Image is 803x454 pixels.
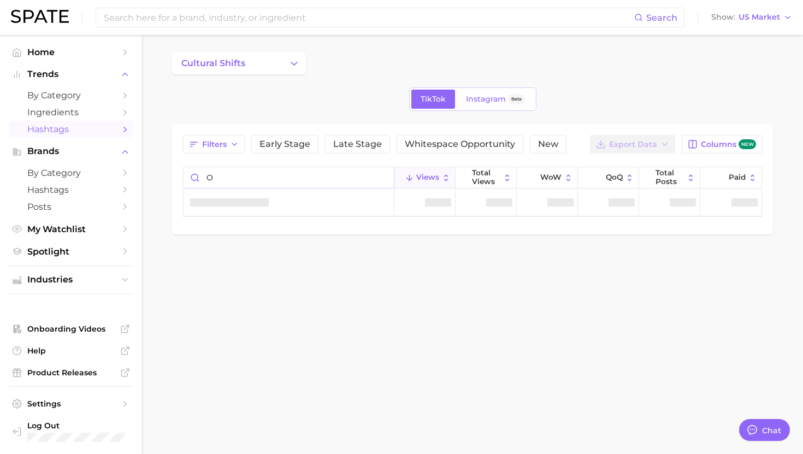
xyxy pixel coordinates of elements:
span: Industries [27,275,115,285]
button: Industries [9,272,133,288]
span: Views [416,173,439,182]
a: Settings [9,396,133,412]
span: by Category [27,168,115,178]
button: Change Category [172,52,306,74]
span: Beta [511,95,522,104]
span: US Market [739,14,780,20]
span: QoQ [606,173,623,182]
span: My Watchlist [27,224,115,234]
span: Home [27,47,115,57]
span: Onboarding Videos [27,324,115,334]
span: TikTok [421,95,446,104]
a: Hashtags [9,181,133,198]
button: WoW [517,167,578,188]
img: SPATE [11,10,69,23]
span: Total Views [472,169,500,186]
input: Search here for a brand, industry, or ingredient [103,8,634,27]
a: Ingredients [9,104,133,121]
span: Whitespace Opportunity [405,140,515,149]
button: Views [394,167,456,188]
a: InstagramBeta [457,90,534,109]
span: Brands [27,146,115,156]
span: Trends [27,69,115,79]
span: Paid [729,173,746,182]
a: Log out. Currently logged in with e-mail bdobbins@ambi.com. [9,417,133,445]
a: by Category [9,87,133,104]
button: Brands [9,143,133,160]
a: Product Releases [9,364,133,381]
span: Posts [27,202,115,212]
a: Onboarding Videos [9,321,133,337]
button: Columnsnew [682,135,762,154]
a: by Category [9,164,133,181]
span: Settings [27,399,115,409]
button: Paid [700,167,761,188]
a: Help [9,343,133,359]
a: Home [9,44,133,61]
button: Trends [9,66,133,82]
span: Hashtags [27,185,115,195]
span: WoW [540,173,562,182]
span: Spotlight [27,246,115,257]
a: Spotlight [9,243,133,260]
button: QoQ [578,167,639,188]
span: Early Stage [259,140,310,149]
button: Total Views [456,167,517,188]
input: Search in cultural shifts [184,167,394,188]
button: Filters [183,135,245,154]
span: Hashtags [27,124,115,134]
a: My Watchlist [9,221,133,238]
button: Total Posts [639,167,700,188]
span: Ingredients [27,107,115,117]
span: New [538,140,558,149]
span: Show [711,14,735,20]
a: TikTok [411,90,455,109]
span: Export Data [609,140,657,149]
span: Late Stage [333,140,382,149]
span: new [739,139,756,150]
a: Hashtags [9,121,133,138]
span: Log Out [27,421,125,431]
button: Export Data [590,135,675,154]
span: cultural shifts [181,58,245,68]
button: ShowUS Market [708,10,795,25]
span: Filters [202,140,227,149]
span: by Category [27,90,115,101]
span: Help [27,346,115,356]
span: Search [646,13,677,23]
span: Total Posts [656,169,684,186]
span: Columns [701,139,756,150]
a: Posts [9,198,133,215]
span: Product Releases [27,368,115,378]
span: Instagram [466,95,506,104]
